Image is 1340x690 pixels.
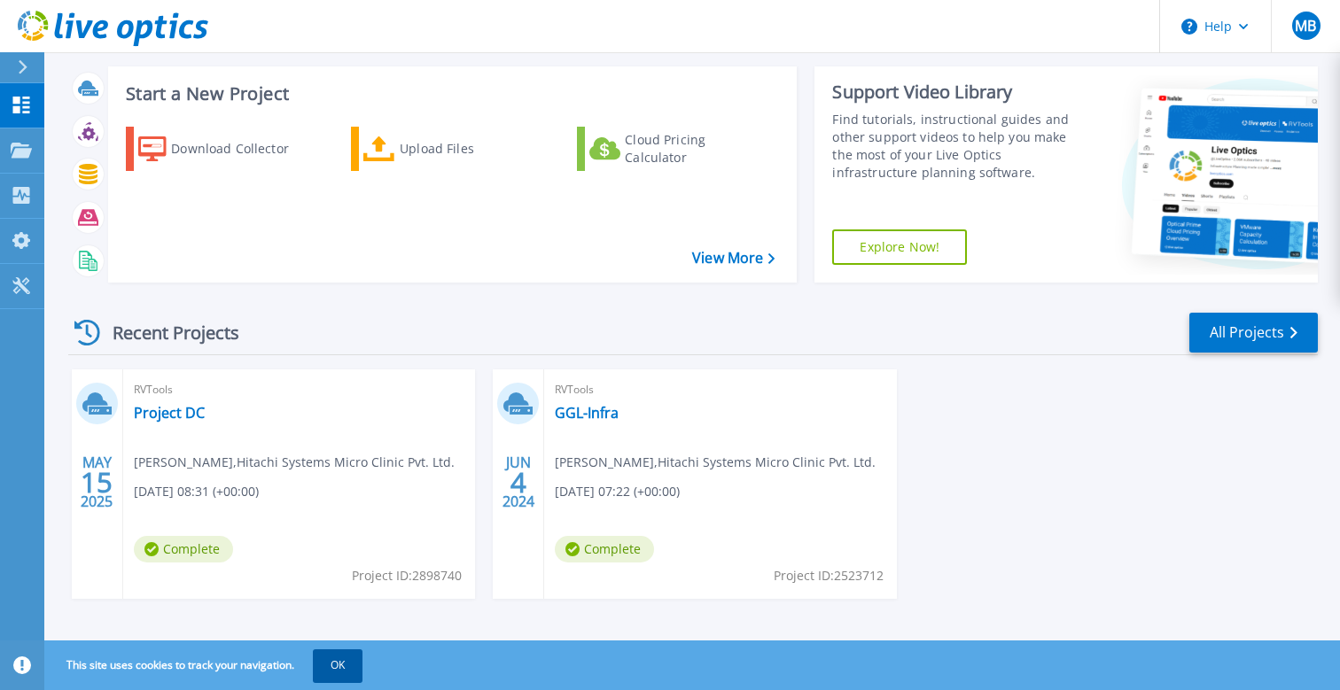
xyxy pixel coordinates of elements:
span: [PERSON_NAME] , Hitachi Systems Micro Clinic Pvt. Ltd. [134,453,455,472]
span: MB [1295,19,1316,33]
span: 4 [510,475,526,490]
a: All Projects [1189,313,1318,353]
a: Cloud Pricing Calculator [577,127,775,171]
span: [PERSON_NAME] , Hitachi Systems Micro Clinic Pvt. Ltd. [555,453,876,472]
div: Find tutorials, instructional guides and other support videos to help you make the most of your L... [832,111,1085,182]
span: Project ID: 2523712 [774,566,884,585]
h3: Start a New Project [126,84,775,104]
span: Complete [555,536,654,562]
a: GGL-Infra [555,404,619,422]
span: 15 [81,475,113,490]
a: View More [692,250,775,267]
span: Complete [134,536,233,562]
div: Download Collector [171,131,313,167]
a: Project DC [134,404,205,422]
span: This site uses cookies to track your navigation. [49,649,362,681]
span: RVTools [134,380,464,399]
span: Project ID: 2898740 [352,566,462,585]
div: Upload Files [400,131,541,167]
span: [DATE] 07:22 (+00:00) [555,482,680,501]
a: Explore Now! [832,229,967,265]
div: Support Video Library [832,81,1085,104]
a: Upload Files [351,127,549,171]
span: RVTools [555,380,885,399]
div: Cloud Pricing Calculator [625,131,767,167]
a: Download Collector [126,127,323,171]
div: MAY 2025 [80,450,113,515]
div: Recent Projects [68,311,263,354]
button: OK [313,649,362,681]
div: JUN 2024 [502,450,535,515]
span: [DATE] 08:31 (+00:00) [134,482,259,501]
